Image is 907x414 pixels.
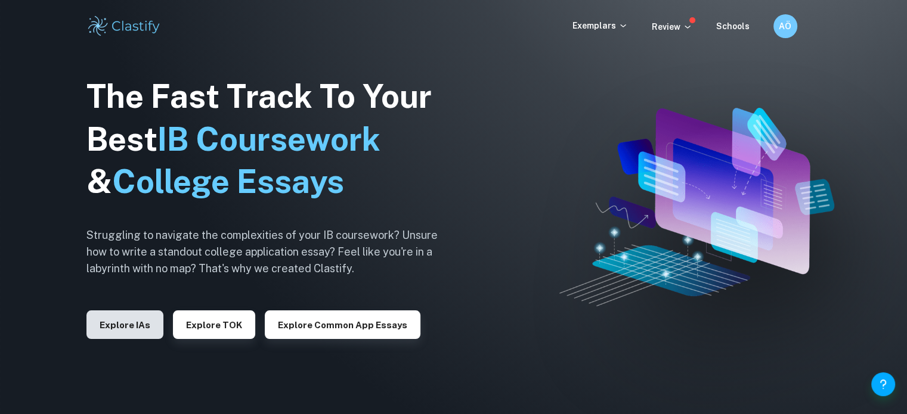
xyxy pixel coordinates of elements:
[559,108,834,307] img: Clastify hero
[157,120,380,158] span: IB Coursework
[572,19,628,32] p: Exemplars
[871,372,895,396] button: Help and Feedback
[173,319,255,330] a: Explore TOK
[716,21,750,31] a: Schools
[86,227,456,277] h6: Struggling to navigate the complexities of your IB coursework? Unsure how to write a standout col...
[112,163,344,200] span: College Essays
[652,20,692,33] p: Review
[265,310,420,339] button: Explore Common App essays
[86,14,162,38] img: Clastify logo
[265,319,420,330] a: Explore Common App essays
[86,310,163,339] button: Explore IAs
[86,75,456,204] h1: The Fast Track To Your Best &
[173,310,255,339] button: Explore TOK
[778,20,792,33] h6: AÖ
[86,319,163,330] a: Explore IAs
[773,14,797,38] button: AÖ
